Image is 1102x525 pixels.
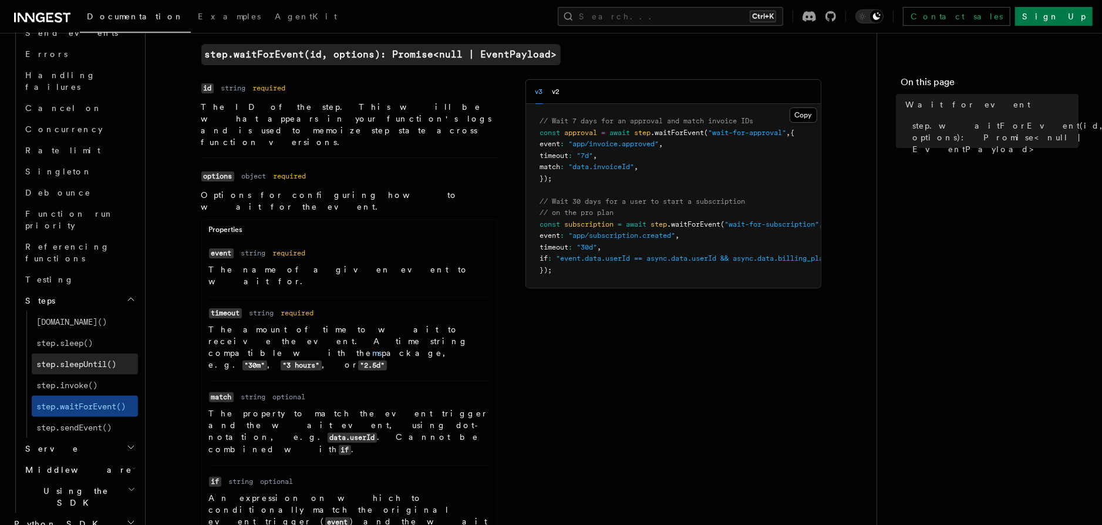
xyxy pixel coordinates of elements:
span: step.sleepUntil() [36,359,116,369]
a: Cancel on [21,97,138,119]
span: : [569,243,573,251]
span: if [540,254,548,262]
code: "30m" [242,361,267,371]
code: id [201,83,214,93]
span: "7d" [577,152,594,160]
p: The name of a given event to wait for. [209,264,490,287]
span: , [787,129,791,137]
span: : [548,254,552,262]
p: Options for configuring how to wait for the event. [201,189,497,213]
span: timeout [540,152,569,160]
dd: required [281,308,314,318]
span: Using the SDK [21,485,127,509]
a: step.invoke() [32,375,138,396]
a: Handling failures [21,65,138,97]
div: Steps [21,311,138,438]
dd: string [228,477,253,486]
span: Handling failures [25,70,96,92]
dd: string [221,83,245,93]
button: Steps [21,290,138,311]
span: // Wait 7 days for an approval and match invoice IDs [540,117,754,125]
a: Function run priority [21,203,138,236]
span: const [540,129,561,137]
a: ms [373,348,382,358]
span: ( [705,129,709,137]
dd: object [241,171,266,181]
dd: required [273,171,306,181]
a: step.waitForEvent() [32,396,138,417]
span: , [635,163,639,171]
span: step.invoke() [36,381,97,390]
span: Serve [21,443,79,455]
span: Wait for event [905,99,1030,110]
a: Referencing functions [21,236,138,269]
button: v3 [535,80,543,104]
a: Examples [191,4,268,32]
code: if [339,445,351,455]
a: Wait for event [901,94,1079,115]
span: Cancel on [25,103,102,113]
a: Rate limit [21,140,138,161]
span: timeout [540,243,569,251]
a: Errors [21,43,138,65]
p: The amount of time to wait to receive the event. A time string compatible with the package, e.g. ... [209,324,490,371]
span: , [676,231,680,240]
span: [DOMAIN_NAME]() [36,317,107,327]
span: "app/subscription.created" [569,231,676,240]
span: "wait-for-subscription" [725,220,820,228]
a: [DOMAIN_NAME]() [32,311,138,332]
span: const [540,220,561,228]
span: .waitForEvent [651,129,705,137]
span: AgentKit [275,12,337,21]
span: Function run priority [25,209,114,230]
a: Contact sales [903,7,1010,26]
div: Properties [202,225,497,240]
span: // on the pro plan [540,208,614,217]
button: Copy [790,107,817,123]
span: Testing [25,275,74,284]
a: Testing [21,269,138,290]
code: match [209,392,234,402]
button: Middleware [21,459,138,480]
code: data.userId [328,433,377,443]
span: Send events [25,28,118,38]
code: "2.5d" [358,361,387,371]
span: , [659,140,663,148]
span: approval [565,129,598,137]
span: "event.data.userId == async.data.userId && async.data.billing_plan == 'pro'" [557,254,869,262]
code: event [209,248,234,258]
button: Using the SDK [21,480,138,513]
span: step.sendEvent() [36,423,112,432]
span: , [820,220,824,228]
a: step.waitForEvent(id, options): Promise<null | EventPayload> [908,115,1079,160]
span: await [610,129,631,137]
span: // Wait 30 days for a user to start a subscription [540,197,746,206]
span: Rate limit [25,146,100,155]
dd: optional [272,392,305,402]
span: event [540,140,561,148]
span: ( [721,220,725,228]
a: step.sleep() [32,332,138,354]
a: Debounce [21,182,138,203]
h4: On this page [901,75,1079,94]
dd: string [241,392,265,402]
span: }); [540,174,552,183]
code: options [201,171,234,181]
span: : [569,152,573,160]
span: Examples [198,12,261,21]
span: , [598,243,602,251]
dd: string [241,248,265,258]
span: : [561,231,565,240]
span: Debounce [25,188,91,197]
code: if [209,477,221,487]
span: "app/invoice.approved" [569,140,659,148]
span: Concurrency [25,124,103,134]
span: = [618,220,622,228]
dd: string [249,308,274,318]
span: Referencing functions [25,242,110,263]
code: timeout [209,308,242,318]
span: "data.invoiceId" [569,163,635,171]
a: step.waitForEvent(id, options): Promise<null | EventPayload> [201,44,561,65]
span: Steps [21,295,55,307]
button: Serve [21,438,138,459]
